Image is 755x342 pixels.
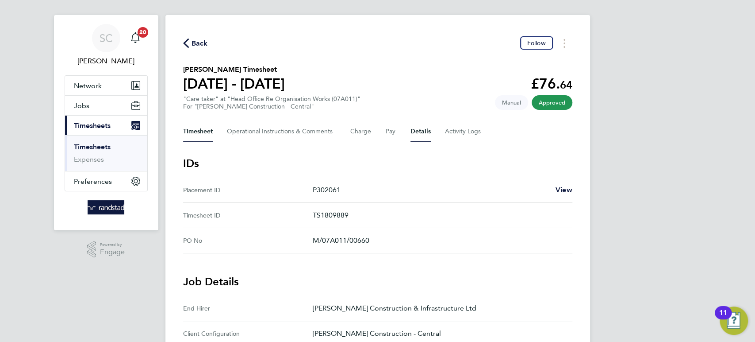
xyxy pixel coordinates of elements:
[556,186,572,194] span: View
[183,210,313,221] div: Timesheet ID
[183,185,313,195] div: Placement ID
[65,24,148,66] a: SC[PERSON_NAME]
[556,185,572,195] a: View
[531,75,572,92] app-decimal: £76.
[74,82,102,90] span: Network
[183,156,572,171] h3: IDs
[100,249,125,256] span: Engage
[65,76,147,95] button: Network
[313,210,565,221] p: TS1809889
[192,38,208,49] span: Back
[313,328,565,339] p: [PERSON_NAME] Construction - Central
[183,235,313,246] div: PO No
[227,121,336,142] button: Operational Instructions & Comments
[350,121,372,142] button: Charge
[65,171,147,191] button: Preferences
[65,56,148,66] span: Sallie Cutts
[100,32,113,44] span: SC
[183,121,213,142] button: Timesheet
[386,121,396,142] button: Pay
[54,15,158,230] nav: Main navigation
[183,303,313,314] div: End Hirer
[138,27,148,38] span: 20
[74,101,89,110] span: Jobs
[126,24,144,52] a: 20
[556,36,572,50] button: Timesheets Menu
[183,328,313,339] div: Client Configuration
[520,36,553,50] button: Follow
[532,95,572,110] span: This timesheet has been approved.
[65,135,147,171] div: Timesheets
[65,200,148,214] a: Go to home page
[313,185,548,195] p: P302061
[183,275,572,289] h3: Job Details
[410,121,431,142] button: Details
[313,235,565,246] p: M/07A011/00660
[74,155,104,163] a: Expenses
[183,103,360,110] div: For "[PERSON_NAME] Construction - Central"
[74,177,112,186] span: Preferences
[74,143,111,151] a: Timesheets
[183,64,285,75] h2: [PERSON_NAME] Timesheet
[183,95,360,110] div: "Care taker" at "Head Office Re Organisation Works (07A011)"
[719,313,727,324] div: 11
[100,241,125,249] span: Powered by
[65,96,147,115] button: Jobs
[88,200,124,214] img: randstad-logo-retina.png
[313,303,565,314] p: [PERSON_NAME] Construction & Infrastructure Ltd
[183,75,285,93] h1: [DATE] - [DATE]
[720,307,748,335] button: Open Resource Center, 11 new notifications
[65,116,147,135] button: Timesheets
[495,95,528,110] span: This timesheet was manually created.
[445,121,482,142] button: Activity Logs
[560,78,572,91] span: 64
[527,39,546,47] span: Follow
[87,241,125,258] a: Powered byEngage
[74,121,111,130] span: Timesheets
[183,38,208,49] button: Back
